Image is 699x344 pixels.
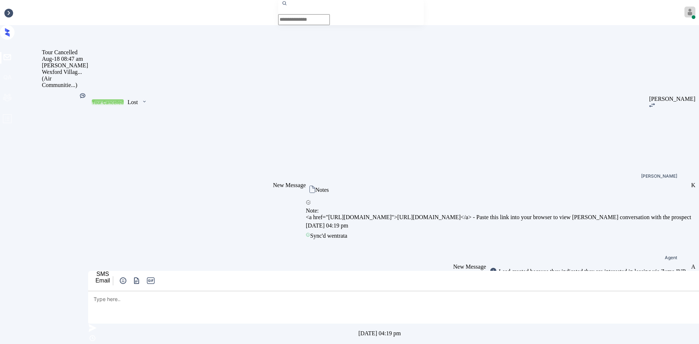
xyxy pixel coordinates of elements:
img: Kelsey was silent [79,92,86,99]
img: icon-zuma [88,324,97,332]
div: K [691,182,695,189]
img: icon-zuma [88,334,97,343]
div: Sync'd w entrata [306,231,691,241]
span: profile [2,114,12,126]
div: <a href="[URL][DOMAIN_NAME]">[URL][DOMAIN_NAME]</a> - Paste this link into your browser to view [... [306,214,691,221]
img: icon-zuma [142,98,147,105]
img: icon-zuma [119,276,127,285]
div: Note: [306,207,691,214]
div: Tour Cancelled [92,100,123,105]
span: New Message [273,182,306,188]
span: Agent [665,256,677,260]
div: Email [95,277,110,284]
div: Wexford Villag... (Air Communitie...) [42,69,88,88]
div: SMS [95,271,110,277]
img: icon-zuma [306,200,311,205]
div: A [691,264,695,270]
div: Kelsey was silent [79,92,86,100]
img: icon-zuma [132,276,141,285]
div: Tour Cancelled [42,49,88,56]
div: Lost [127,99,138,106]
div: Lead created because they indicated they are interested in leasing via Zuma IVR. [497,268,687,275]
img: icon-zuma [309,186,315,193]
img: icon-zuma [649,103,655,107]
div: Notes [315,187,329,193]
img: icon-zuma [490,267,497,274]
div: Inbox [4,9,17,16]
div: [PERSON_NAME] [42,62,88,69]
div: [DATE] 04:19 pm [306,221,691,231]
img: avatar [684,7,695,17]
span: New Message [453,264,486,270]
div: [PERSON_NAME] [649,96,695,102]
div: Aug-18 08:47 am [42,56,88,62]
div: [PERSON_NAME] [641,174,677,178]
